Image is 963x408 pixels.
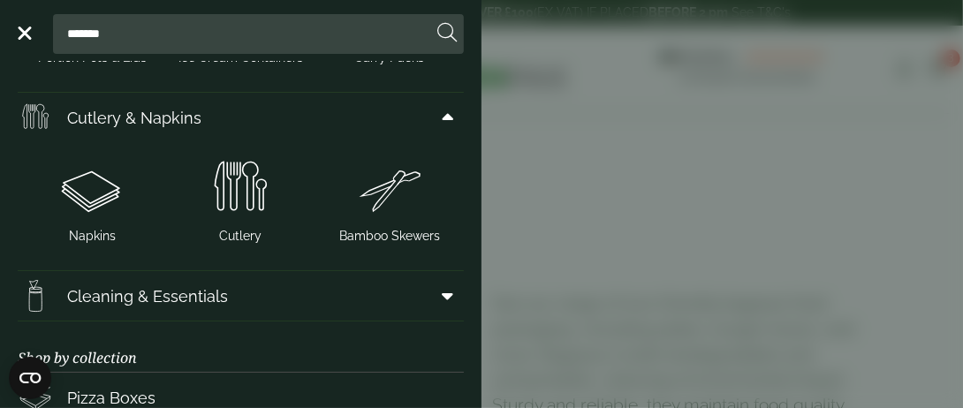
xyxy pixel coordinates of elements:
span: Cleaning & Essentials [67,284,228,308]
img: Cutlery.svg [18,100,53,135]
a: Cleaning & Essentials [18,271,464,321]
img: Napkins.svg [25,153,159,223]
a: Bamboo Skewers [322,149,457,249]
span: Napkins [69,227,116,246]
img: skew-01.svg [322,153,457,223]
a: Cutlery [173,149,307,249]
h3: Shop by collection [18,321,464,373]
a: Cutlery & Napkins [18,93,464,142]
span: Cutlery [219,227,262,246]
span: Cutlery & Napkins [67,106,201,130]
button: Open CMP widget [9,357,51,399]
a: Napkins [25,149,159,249]
img: open-wipe.svg [18,278,53,314]
img: Cutlery.svg [173,153,307,223]
span: Bamboo Skewers [339,227,440,246]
